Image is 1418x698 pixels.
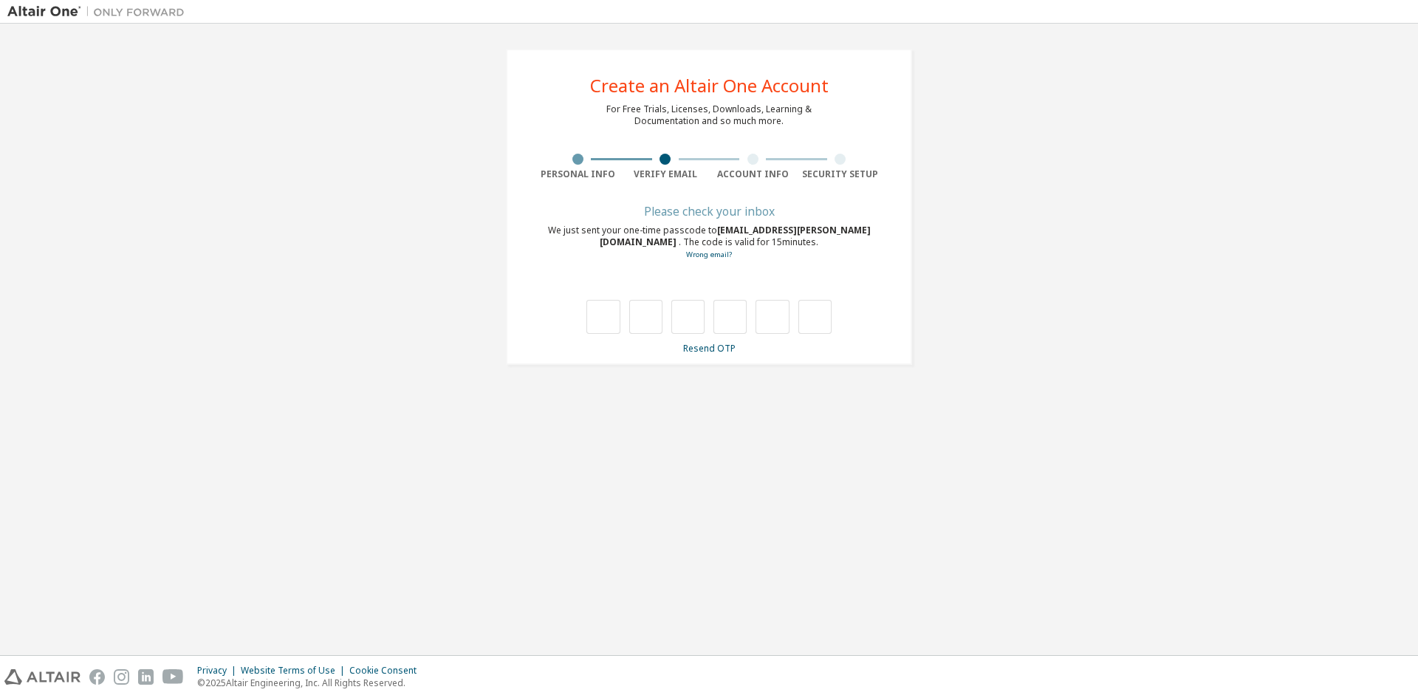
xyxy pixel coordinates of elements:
img: facebook.svg [89,669,105,685]
a: Resend OTP [683,342,736,355]
img: instagram.svg [114,669,129,685]
div: Cookie Consent [349,665,425,677]
img: Altair One [7,4,192,19]
p: © 2025 Altair Engineering, Inc. All Rights Reserved. [197,677,425,689]
div: Privacy [197,665,241,677]
div: For Free Trials, Licenses, Downloads, Learning & Documentation and so much more. [606,103,812,127]
div: Personal Info [534,168,622,180]
div: Account Info [709,168,797,180]
div: Please check your inbox [534,207,884,216]
div: Website Terms of Use [241,665,349,677]
img: linkedin.svg [138,669,154,685]
a: Go back to the registration form [686,250,732,259]
img: altair_logo.svg [4,669,81,685]
img: youtube.svg [162,669,184,685]
div: We just sent your one-time passcode to . The code is valid for 15 minutes. [534,225,884,261]
div: Verify Email [622,168,710,180]
div: Create an Altair One Account [590,77,829,95]
span: [EMAIL_ADDRESS][PERSON_NAME][DOMAIN_NAME] [600,224,871,248]
div: Security Setup [797,168,885,180]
